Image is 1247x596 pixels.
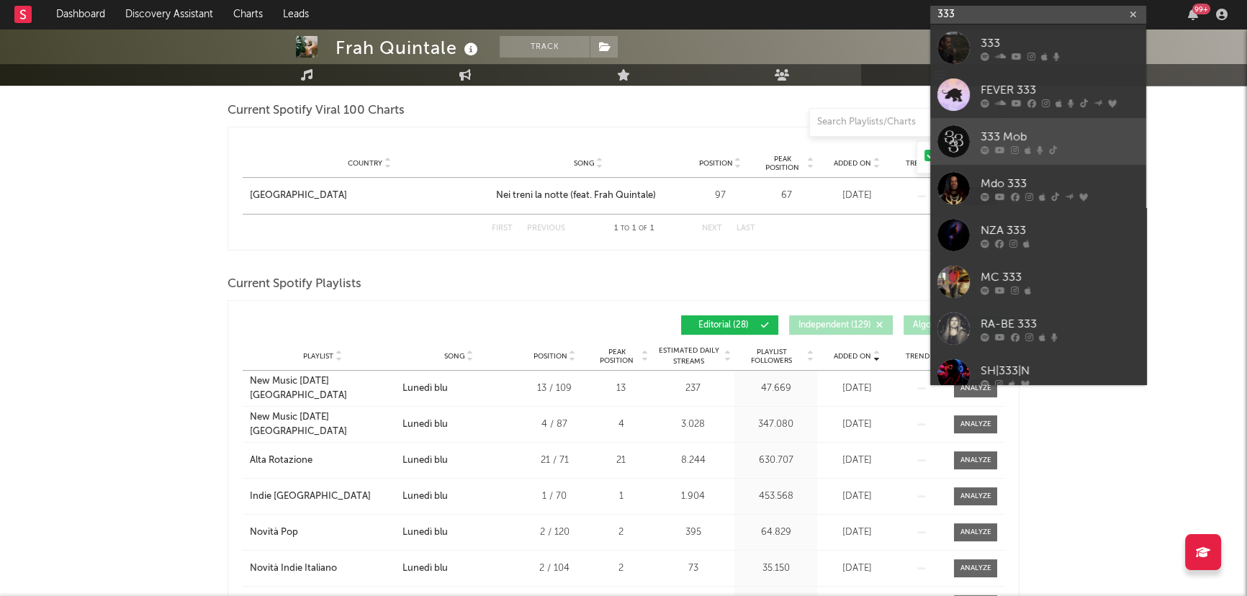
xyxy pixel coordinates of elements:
div: 21 [594,453,648,468]
div: RA-BE 333 [981,315,1139,333]
span: Added On [834,352,871,361]
div: 64.829 [738,525,814,540]
div: 1 1 1 [594,220,673,238]
a: NZA 333 [930,212,1146,258]
div: 2 [594,561,648,576]
div: Mdo 333 [981,175,1139,192]
div: Frah Quintale [336,36,482,60]
div: 4 / 87 [522,417,587,432]
button: Algorithmic(1.1k) [904,315,1004,335]
span: Playlist Followers [738,348,805,365]
div: Alta Rotazione [250,453,312,468]
span: Song [574,159,595,168]
span: Trend [906,352,929,361]
div: [DATE] [821,525,893,540]
a: Alta Rotazione [250,453,395,468]
div: 67 [760,189,814,203]
a: New Music [DATE] [GEOGRAPHIC_DATA] [250,410,395,438]
div: [DATE] [821,489,893,504]
div: 97 [688,189,752,203]
div: 1.904 [655,489,731,504]
div: 630.707 [738,453,814,468]
div: 333 Mob [981,128,1139,145]
input: Search Playlists/Charts [809,108,989,137]
div: Novità Pop [250,525,298,540]
div: [DATE] [821,453,893,468]
div: 333 [981,35,1139,52]
span: Added On [834,159,871,168]
div: 3.028 [655,417,731,432]
div: [DATE] [821,189,893,203]
a: 333 [930,24,1146,71]
span: to [621,225,629,232]
div: 21 / 71 [522,453,587,468]
div: MC 333 [981,268,1139,286]
div: 395 [655,525,731,540]
button: 99+ [1188,9,1198,20]
span: of [639,225,647,232]
div: 47.669 [738,381,814,396]
span: Peak Position [594,348,639,365]
button: Last [737,225,755,232]
div: 2 [594,525,648,540]
div: NZA 333 [981,222,1139,239]
div: [DATE] [821,561,893,576]
div: [GEOGRAPHIC_DATA] [250,189,347,203]
span: Country [348,159,382,168]
div: 453.568 [738,489,814,504]
a: Indie [GEOGRAPHIC_DATA] [250,489,395,504]
div: [DATE] [821,417,893,432]
span: Algorithmic ( 1.1k ) [913,321,983,330]
div: 2 / 120 [522,525,587,540]
a: [GEOGRAPHIC_DATA] [250,189,489,203]
div: Novità Indie Italiano [250,561,337,576]
div: Lunedì blu [402,561,448,576]
span: Trend [906,159,929,168]
div: Lunedì blu [402,417,448,432]
span: Estimated Daily Streams [655,346,722,367]
a: Novità Indie Italiano [250,561,395,576]
button: Editorial(28) [681,315,778,335]
div: 2 / 104 [522,561,587,576]
span: Independent ( 129 ) [798,321,871,330]
button: Track [500,36,590,58]
a: Novità Pop [250,525,395,540]
button: Previous [527,225,565,232]
div: 347.080 [738,417,814,432]
div: 73 [655,561,731,576]
span: Peak Position [760,155,805,172]
button: Independent(129) [789,315,893,335]
div: Indie [GEOGRAPHIC_DATA] [250,489,371,504]
div: 99 + [1192,4,1210,14]
button: Next [702,225,722,232]
input: Search for artists [930,6,1146,24]
a: FEVER 333 [930,71,1146,118]
div: 1 [594,489,648,504]
a: Mdo 333 [930,165,1146,212]
span: Editorial ( 28 ) [690,321,757,330]
div: 35.150 [738,561,814,576]
div: 1 / 70 [522,489,587,504]
div: Lunedì blu [402,525,448,540]
a: MC 333 [930,258,1146,305]
span: Position [534,352,567,361]
div: 4 [594,417,648,432]
div: Nei treni la notte (feat. Frah Quintale) [496,189,656,203]
div: Lunedì blu [402,489,448,504]
a: Nei treni la notte (feat. Frah Quintale) [496,189,680,203]
span: Position [699,159,733,168]
div: 8.244 [655,453,731,468]
div: SH|333|N [981,362,1139,379]
div: Lunedì blu [402,381,448,396]
div: 13 / 109 [522,381,587,396]
div: Lunedì blu [402,453,448,468]
span: Song [444,352,465,361]
div: 237 [655,381,731,396]
span: Playlist [303,352,333,361]
a: SH|333|N [930,352,1146,399]
a: 333 Mob [930,118,1146,165]
a: New Music [DATE] [GEOGRAPHIC_DATA] [250,374,395,402]
span: Current Spotify Playlists [228,276,361,293]
button: First [492,225,513,232]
